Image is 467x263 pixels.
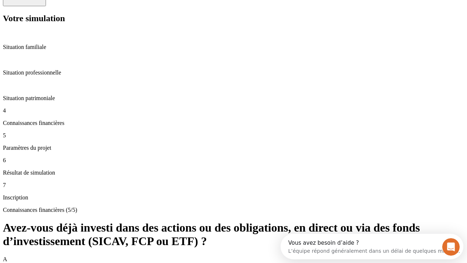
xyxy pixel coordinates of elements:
div: Ouvrir le Messenger Intercom [3,3,201,23]
iframe: Intercom live chat [442,238,460,256]
h1: Avez-vous déjà investi dans des actions ou des obligations, en direct ou via des fonds d’investis... [3,221,464,248]
p: Connaissances financières [3,120,464,126]
p: 4 [3,107,464,114]
p: Paramètres du projet [3,145,464,151]
p: Situation patrimoniale [3,95,464,102]
p: A [3,256,464,263]
p: Situation professionnelle [3,69,464,76]
div: L’équipe répond généralement dans un délai de quelques minutes. [8,12,180,20]
p: 6 [3,157,464,164]
div: Vous avez besoin d’aide ? [8,6,180,12]
p: Inscription [3,194,464,201]
p: 5 [3,132,464,139]
p: 7 [3,182,464,188]
p: Situation familiale [3,44,464,50]
p: Connaissances financières (5/5) [3,207,464,213]
p: Résultat de simulation [3,169,464,176]
iframe: Intercom live chat discovery launcher [281,234,463,259]
h2: Votre simulation [3,14,464,23]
